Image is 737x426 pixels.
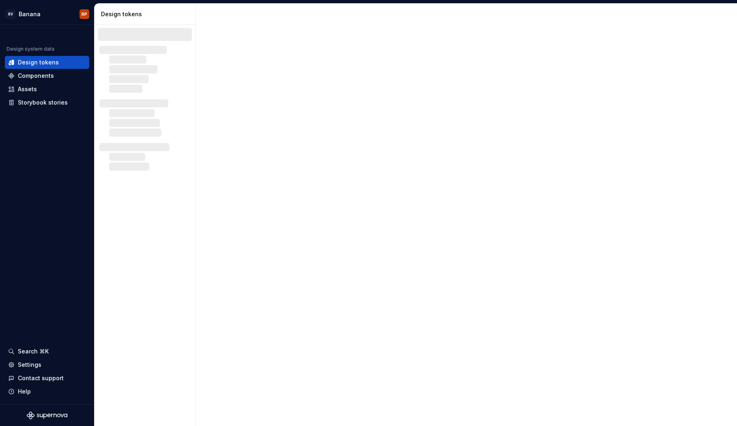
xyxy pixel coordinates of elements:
button: Contact support [5,372,89,385]
div: Settings [18,361,41,369]
button: BVBananaRP [2,5,92,23]
a: Assets [5,83,89,96]
div: Design tokens [18,58,59,66]
div: Banana [19,10,41,18]
div: Components [18,72,54,80]
svg: Supernova Logo [27,411,67,420]
div: Contact support [18,374,64,382]
button: Help [5,385,89,398]
div: Storybook stories [18,98,68,107]
div: Design system data [6,46,54,52]
div: Design tokens [101,10,192,18]
a: Settings [5,358,89,371]
div: RP [82,11,87,17]
div: Help [18,387,31,396]
div: Search ⌘K [18,347,49,355]
a: Components [5,69,89,82]
div: Assets [18,85,37,93]
div: BV [6,9,15,19]
button: Search ⌘K [5,345,89,358]
a: Storybook stories [5,96,89,109]
a: Design tokens [5,56,89,69]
